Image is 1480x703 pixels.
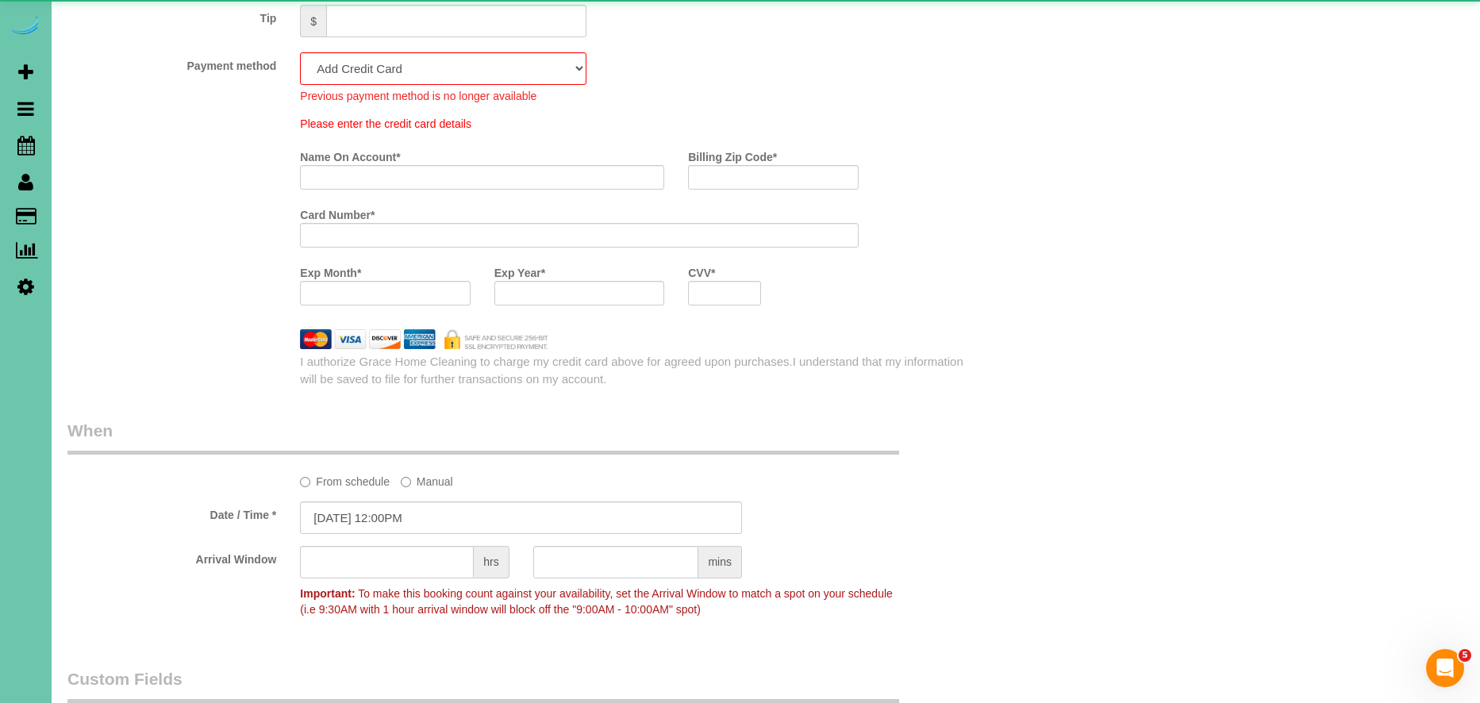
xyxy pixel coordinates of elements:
input: From schedule [300,477,310,487]
label: Arrival Window [56,546,288,567]
span: mins [698,546,742,578]
label: Manual [401,468,453,490]
img: Automaid Logo [10,16,41,38]
span: To make this booking count against your availability, set the Arrival Window to match a spot on y... [300,587,893,616]
span: I understand that my information will be saved to file for further transactions on my account. [300,355,963,385]
label: Date / Time * [56,501,288,523]
label: Exp Month [300,259,361,281]
span: 5 [1459,649,1471,662]
legend: Custom Fields [67,667,899,703]
span: hrs [474,546,509,578]
span: $ [300,5,326,37]
label: Card Number [300,202,375,223]
legend: When [67,419,899,455]
label: Billing Zip Code [688,144,777,165]
label: CVV [688,259,715,281]
label: Name On Account [300,144,400,165]
iframe: Intercom live chat [1426,649,1464,687]
div: Please enter the credit card details [288,116,870,132]
img: credit cards [288,329,559,349]
label: Payment method [56,52,288,74]
label: Tip [56,5,288,26]
label: From schedule [300,468,390,490]
input: Manual [401,477,411,487]
label: Exp Year [494,259,545,281]
input: MM/DD/YYYY HH:MM [300,501,742,534]
div: I authorize Grace Home Cleaning to charge my credit card above for agreed upon purchases. [288,353,986,387]
div: Previous payment method is no longer available [300,85,586,104]
strong: Important: [300,587,355,600]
